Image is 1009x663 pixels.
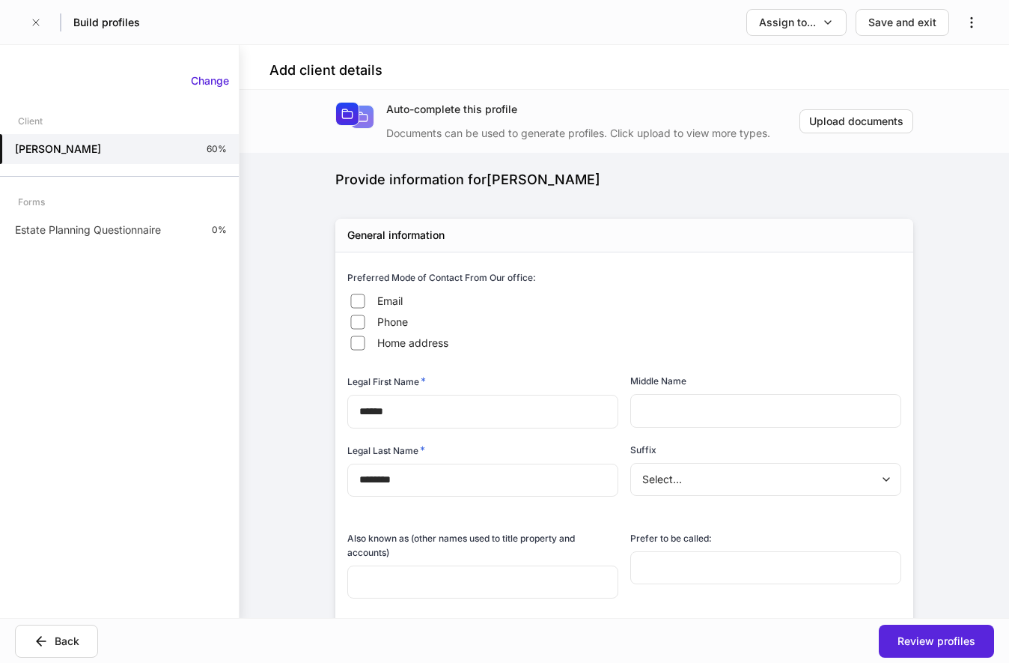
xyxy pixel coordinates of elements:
h6: Prefer to be called: [630,531,712,545]
h5: General information [347,228,445,243]
div: Auto-complete this profile [386,102,799,117]
h6: Legal First Name [347,374,426,389]
button: Save and exit [856,9,949,36]
div: Back [55,634,79,649]
h5: [PERSON_NAME] [15,142,101,157]
button: Assign to... [746,9,847,36]
button: Review profiles [879,625,994,658]
button: Change [181,69,239,93]
h6: Suffix [630,443,656,457]
span: Email [377,294,403,309]
p: Estate Planning Questionnaire [15,222,161,237]
h6: Middle Name [630,374,686,388]
span: Home address [377,336,448,351]
div: Assign to... [759,15,816,30]
div: Select... [630,463,900,496]
h6: Legal Last Name [347,443,425,458]
button: Back [15,625,98,658]
h4: Add client details [269,61,382,79]
h6: Preferred Mode of Contact From Our office: [347,270,536,285]
h5: Build profiles [73,15,140,30]
div: Client [18,108,43,134]
div: Forms [18,189,45,215]
div: Provide information for [PERSON_NAME] [335,171,913,189]
div: Save and exit [868,15,936,30]
p: 0% [212,224,227,236]
p: 60% [207,143,227,155]
button: Upload documents [799,109,913,133]
div: Review profiles [897,634,975,649]
div: Change [191,73,229,88]
div: Upload documents [809,114,903,129]
h6: Also known as (other names used to title property and accounts) [347,531,618,560]
div: Documents can be used to generate profiles. Click upload to view more types. [386,117,799,141]
span: Phone [377,315,408,330]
